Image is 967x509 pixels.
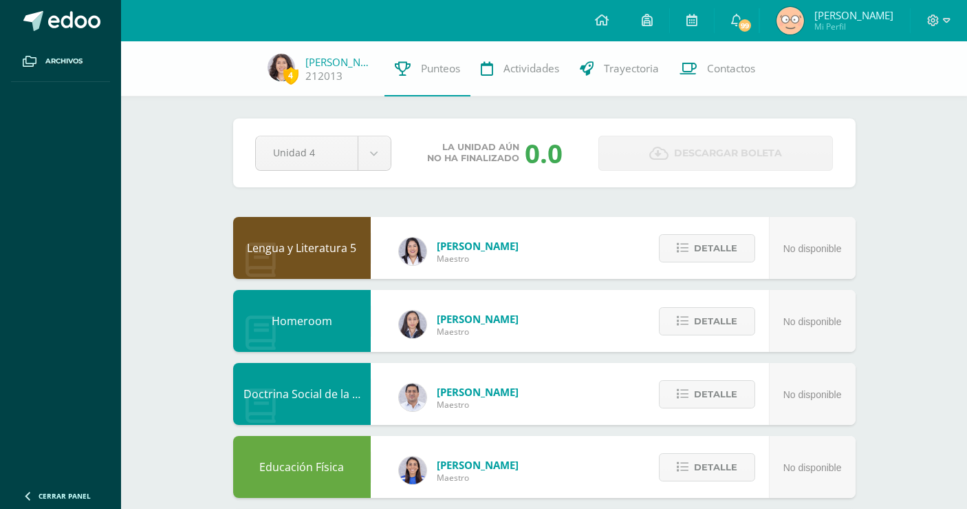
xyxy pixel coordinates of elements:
[437,312,519,326] span: [PERSON_NAME]
[604,61,659,76] span: Trayectoria
[659,234,755,262] button: Detalle
[399,384,426,411] img: 15aaa72b904403ebb7ec886ca542c491.png
[694,309,737,334] span: Detalle
[814,21,893,32] span: Mi Perfil
[659,307,755,335] button: Detalle
[437,385,519,399] span: [PERSON_NAME]
[569,41,669,96] a: Trayectoria
[525,135,563,171] div: 0.0
[437,253,519,264] span: Maestro
[470,41,569,96] a: Actividades
[783,316,842,327] span: No disponible
[233,217,371,279] div: Lengua y Literatura 5
[814,8,893,22] span: [PERSON_NAME]
[233,436,371,498] div: Educación Física
[421,61,460,76] span: Punteos
[39,491,91,501] span: Cerrar panel
[437,399,519,411] span: Maestro
[427,142,519,164] span: La unidad aún no ha finalizado
[437,458,519,472] span: [PERSON_NAME]
[283,67,298,84] span: 4
[399,238,426,265] img: fd1196377973db38ffd7ffd912a4bf7e.png
[45,56,83,67] span: Archivos
[305,69,343,83] a: 212013
[503,61,559,76] span: Actividades
[783,243,842,254] span: No disponible
[707,61,755,76] span: Contactos
[694,455,737,480] span: Detalle
[273,136,340,169] span: Unidad 4
[384,41,470,96] a: Punteos
[437,326,519,337] span: Maestro
[674,136,782,170] span: Descargar boleta
[233,363,371,425] div: Doctrina Social de la Iglesia
[783,389,842,400] span: No disponible
[659,380,755,408] button: Detalle
[437,472,519,484] span: Maestro
[659,453,755,481] button: Detalle
[694,236,737,261] span: Detalle
[776,7,804,34] img: d16b1e7981894d42e67b8a02ca8f59c5.png
[694,382,737,407] span: Detalle
[669,41,765,96] a: Contactos
[399,311,426,338] img: 35694fb3d471466e11a043d39e0d13e5.png
[11,41,110,82] a: Archivos
[233,290,371,352] div: Homeroom
[783,462,842,473] span: No disponible
[305,55,374,69] a: [PERSON_NAME]
[737,18,752,33] span: 99
[256,136,391,170] a: Unidad 4
[268,54,295,81] img: cd821919ff7692dfa18a87eb32455e8d.png
[437,239,519,253] span: [PERSON_NAME]
[399,457,426,484] img: 0eea5a6ff783132be5fd5ba128356f6f.png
